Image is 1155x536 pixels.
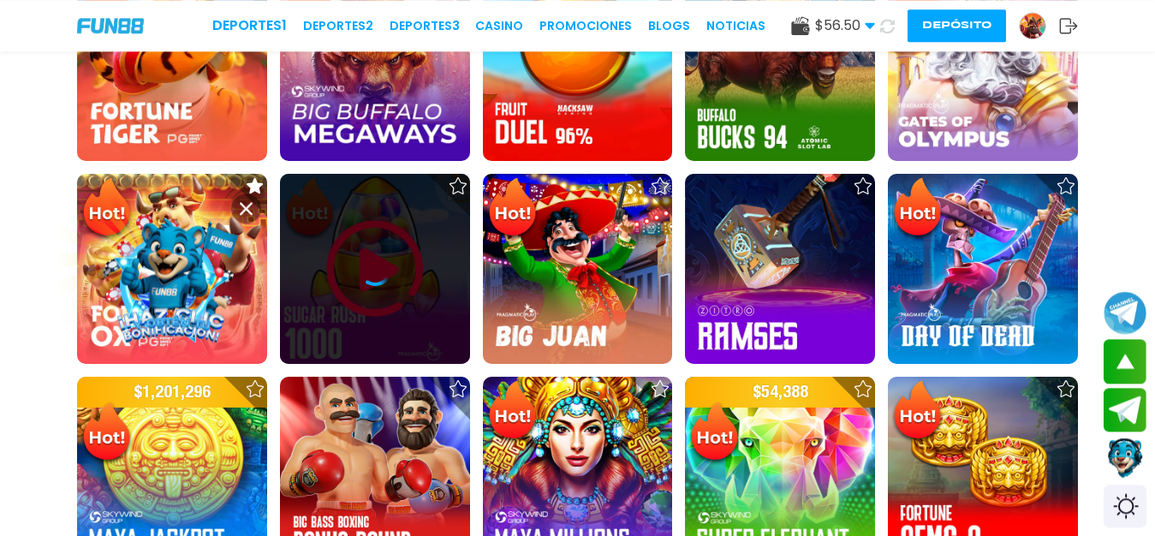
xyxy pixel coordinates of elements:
a: Deportes1 [212,15,287,36]
img: Hot [890,378,945,445]
button: Join telegram channel [1104,290,1146,335]
a: Promociones [539,17,632,35]
img: Ramses [685,174,875,364]
button: Contact customer service [1104,436,1146,480]
img: Fortune Ox [77,174,267,364]
p: $ 1,201,296 [77,377,267,408]
button: scroll up [1104,339,1146,384]
a: Avatar [1019,12,1059,39]
img: Hot [687,400,742,467]
span: $ 56.50 [815,15,875,36]
img: Big Juan [483,174,673,364]
img: Avatar [1020,13,1045,39]
a: CASINO [475,17,523,35]
img: Hot [485,176,540,242]
button: Join telegram [1104,388,1146,432]
img: Hot [79,400,134,467]
a: Deportes2 [303,17,373,35]
div: Switch theme [1104,485,1146,527]
p: $ 54,388 [685,377,875,408]
img: Hot [890,176,945,242]
button: Depósito [908,9,1006,42]
a: NOTICIAS [706,17,765,35]
a: BLOGS [648,17,690,35]
img: Hot [79,176,134,242]
img: Day of Dead [888,174,1078,364]
a: Deportes3 [390,17,460,35]
img: Image Link [88,196,253,361]
img: Company Logo [77,18,144,33]
img: Hot [485,378,540,445]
